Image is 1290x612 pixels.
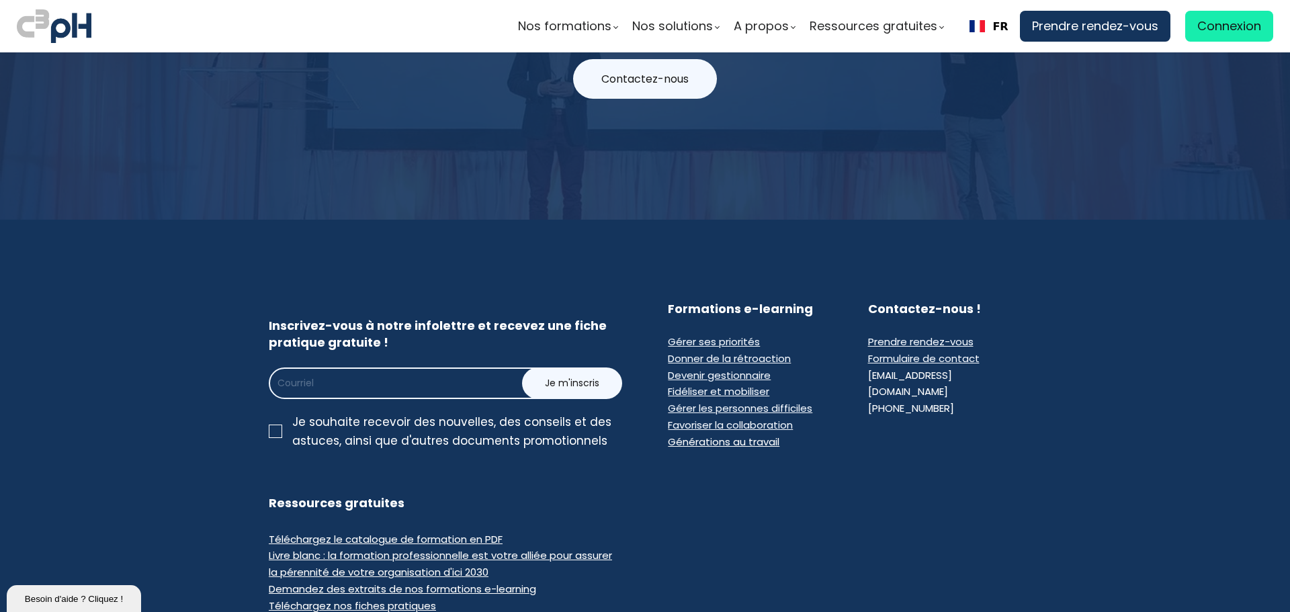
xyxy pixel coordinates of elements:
span: A propos [734,16,789,36]
h3: Formations e-learning [668,300,821,317]
a: Formulaire de contact [868,351,980,365]
img: Français flag [970,20,985,32]
a: Favoriser la collaboration [668,418,793,432]
div: [PHONE_NUMBER] [868,400,954,417]
a: Devenir gestionnaire [668,368,771,382]
a: Prendre rendez-vous [868,335,974,349]
div: Je souhaite recevoir des nouvelles, des conseils et des astuces, ainsi que d'autres documents pro... [292,412,622,450]
h3: Contactez-nous ! [868,300,1021,317]
span: Nos formations [518,16,611,36]
a: Livre blanc : la formation professionnelle est votre alliée pour assurer la pérennité de votre or... [269,548,612,579]
h3: Ressources gratuites [269,494,622,511]
iframe: chat widget [7,582,144,612]
span: Ressources gratuites [810,16,937,36]
a: Gérer ses priorités [668,335,760,349]
input: Courriel [269,367,569,399]
a: Donner de la rétroaction [668,351,791,365]
div: Language Switcher [958,11,1020,42]
div: [EMAIL_ADDRESS][DOMAIN_NAME] [868,367,1021,401]
button: Je m'inscris [522,367,622,399]
span: Contactez-nous [601,71,689,87]
div: Language selected: Français [958,11,1020,42]
span: Je m'inscris [545,376,599,390]
a: Téléchargez le catalogue de formation en PDF [269,532,503,546]
button: Contactez-nous [573,59,717,99]
span: Nos solutions [632,16,713,36]
a: Générations au travail [668,435,779,449]
span: Connexion [1197,16,1261,36]
span: Prendre rendez-vous [1032,16,1158,36]
a: FR [970,20,1008,33]
img: logo C3PH [17,7,91,46]
a: Demandez des extraits de nos formations e-learning [269,582,536,596]
a: Connexion [1185,11,1273,42]
a: Gérer les personnes difficiles [668,401,812,415]
a: Prendre rendez-vous [1020,11,1170,42]
h3: Inscrivez-vous à notre infolettre et recevez une fiche pratique gratuite ! [269,317,622,351]
a: Fidéliser et mobiliser [668,384,769,398]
